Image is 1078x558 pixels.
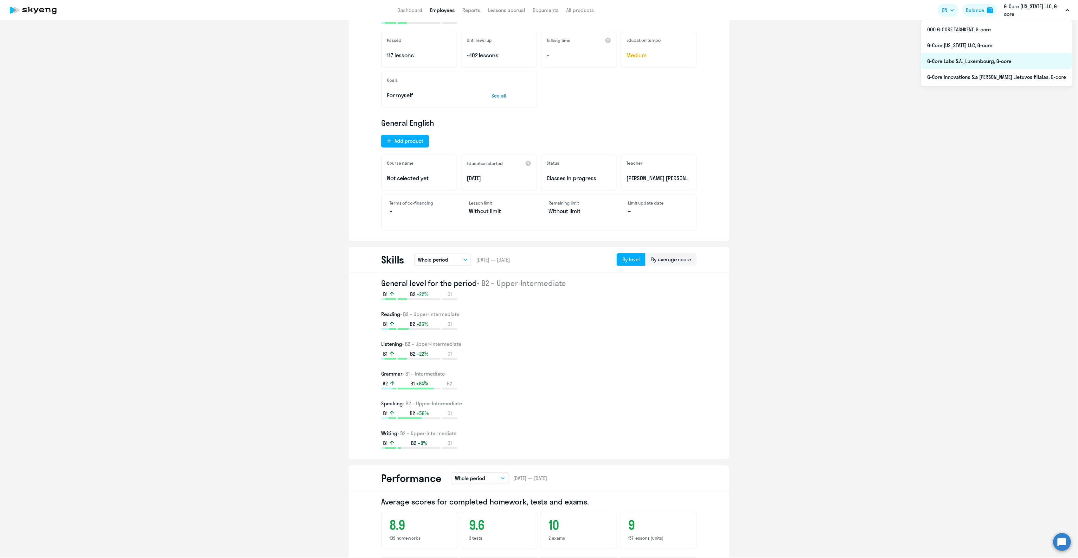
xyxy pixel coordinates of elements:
p: 2 exams [549,535,609,541]
p: [DATE] [467,174,531,182]
span: B2 [410,291,415,298]
h4: Lesson limit [469,200,529,206]
p: 3 tests [469,535,529,541]
p: Whole period [455,474,485,482]
span: C1 [447,291,452,298]
a: Lessons accrual [488,7,525,13]
h5: Course name [387,160,414,166]
p: Not selected yet [387,174,452,182]
h3: Speaking [381,400,697,407]
h5: Talking time [547,38,570,43]
p: 117 lessons [387,51,452,60]
button: Whole period [414,254,471,266]
span: EN [942,6,947,14]
h4: Terms of co-financing [389,200,450,206]
p: – [389,207,450,215]
p: Classes in progress [547,174,611,182]
p: For myself [387,91,472,99]
p: 157 lessons (units) [628,535,689,541]
p: 139 homeworks [389,535,450,541]
span: • B2 – Upper-Intermediate [402,341,461,347]
a: Documents [533,7,559,13]
a: Employees [430,7,455,13]
h5: Education tempo [626,37,661,43]
span: A2 [383,380,388,387]
span: C1 [447,440,452,447]
span: C1 [447,410,452,417]
span: +26% [417,320,429,327]
span: B2 [410,350,415,357]
ul: EN [921,20,1073,86]
p: See all [491,92,531,99]
h2: Skills [381,253,404,266]
p: Without limit [549,207,609,215]
span: B1 [383,410,388,417]
span: B1 [383,350,388,357]
span: B1 [410,380,415,387]
span: +22% [417,291,428,298]
h5: Until level up [467,37,492,43]
h5: Teacher [626,160,643,166]
button: Balancebalance [962,4,997,16]
span: B1 [383,320,388,327]
span: B2 [410,320,415,327]
h5: Passed [387,37,401,43]
div: By level [622,256,640,263]
h3: Reading [381,310,697,318]
span: [DATE] — [DATE] [476,256,510,263]
h4: Limit update date [628,200,689,206]
button: Add product [381,135,429,148]
button: G-Core [US_STATE] LLC, G-core [1001,3,1073,18]
span: • B2 – Upper-Intermediate [477,278,566,288]
span: +8% [418,440,427,447]
button: EN [938,4,959,16]
p: G-Core [US_STATE] LLC, G-core [1004,3,1063,18]
span: B2 [411,440,417,447]
h3: Listening [381,340,697,348]
span: [DATE] — [DATE] [514,475,547,482]
h5: Education started [467,161,503,166]
div: Balance [966,6,985,14]
img: balance [987,7,993,13]
h2: Average scores for completed homework, tests and exams. [381,497,697,507]
p: – [628,207,689,215]
span: B2 [410,410,415,417]
h5: Goals [387,77,398,83]
span: C1 [447,350,452,357]
span: +56% [416,410,429,417]
p: Whole period [418,256,448,263]
a: Reports [463,7,481,13]
span: C1 [447,320,452,327]
button: Whole period [452,472,509,484]
p: ~102 lessons [467,51,531,60]
h3: Grammar [381,370,697,377]
span: • B2 – Upper-Intermediate [400,311,459,317]
h3: Writing [381,429,697,437]
h2: General level for the period [381,278,697,288]
h3: 8.9 [389,517,450,533]
span: +84% [416,380,428,387]
span: B1 [383,291,388,298]
h3: 9 [628,517,689,533]
a: Dashboard [398,7,423,13]
h5: Status [547,160,559,166]
h3: 10 [549,517,609,533]
span: • B1 – Intermediate [402,371,445,377]
span: +22% [417,350,428,357]
h4: Remaining limit [549,200,609,206]
div: Add product [395,137,423,145]
h2: Performance [381,472,441,485]
span: • B2 – Upper-Intermediate [403,400,462,407]
p: [PERSON_NAME] [PERSON_NAME] [626,174,691,182]
h3: 9.6 [469,517,529,533]
a: All products [567,7,594,13]
p: – [547,51,611,60]
span: B1 [383,440,388,447]
p: Without limit [469,207,529,215]
div: By average score [651,256,691,263]
span: Medium [626,51,691,60]
span: General English [381,118,434,128]
span: B2 [447,380,452,387]
span: • B2 – Upper-Intermediate [397,430,457,436]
